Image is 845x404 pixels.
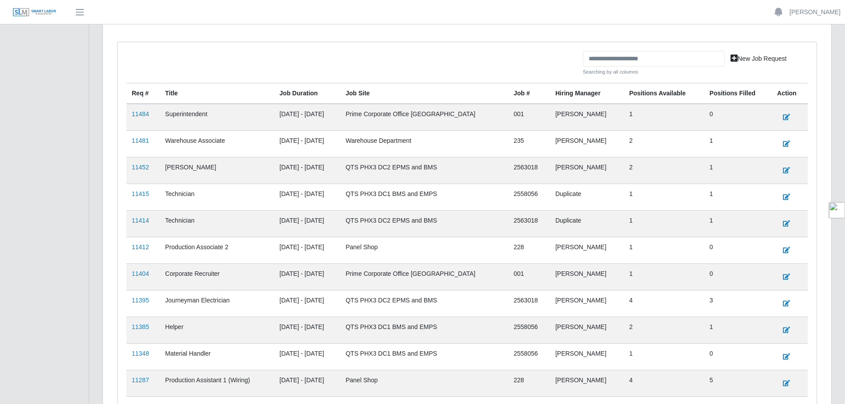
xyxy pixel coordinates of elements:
[340,263,508,290] td: Prime Corporate Office [GEOGRAPHIC_DATA]
[829,202,845,218] img: toggle-logo.svg
[550,157,624,184] td: [PERSON_NAME]
[550,83,624,104] th: Hiring Manager
[160,263,274,290] td: Corporate Recruiter
[624,290,704,317] td: 4
[704,104,772,131] td: 0
[340,237,508,263] td: Panel Shop
[704,343,772,370] td: 0
[340,130,508,157] td: Warehouse Department
[704,130,772,157] td: 1
[508,104,550,131] td: 001
[160,317,274,343] td: Helper
[132,217,149,224] a: 11414
[274,237,340,263] td: [DATE] - [DATE]
[340,343,508,370] td: QTS PHX3 DC1 BMS and EMPS
[508,317,550,343] td: 2558056
[340,290,508,317] td: QTS PHX3 DC2 EPMS and BMS
[704,157,772,184] td: 1
[550,184,624,210] td: Duplicate
[274,157,340,184] td: [DATE] - [DATE]
[274,290,340,317] td: [DATE] - [DATE]
[624,157,704,184] td: 2
[160,157,274,184] td: [PERSON_NAME]
[725,51,793,67] a: New Job Request
[624,263,704,290] td: 1
[160,343,274,370] td: Material Handler
[160,104,274,131] td: Superintendent
[704,184,772,210] td: 1
[274,83,340,104] th: Job Duration
[550,290,624,317] td: [PERSON_NAME]
[624,184,704,210] td: 1
[340,104,508,131] td: Prime Corporate Office [GEOGRAPHIC_DATA]
[340,83,508,104] th: job site
[340,157,508,184] td: QTS PHX3 DC2 EPMS and BMS
[508,210,550,237] td: 2563018
[550,343,624,370] td: [PERSON_NAME]
[704,83,772,104] th: Positions Filled
[340,184,508,210] td: QTS PHX3 DC1 BMS and EMPS
[624,104,704,131] td: 1
[624,237,704,263] td: 1
[508,290,550,317] td: 2563018
[340,210,508,237] td: QTS PHX3 DC2 EPMS and BMS
[583,68,725,76] small: Searching by all columns
[132,164,149,171] a: 11452
[132,137,149,144] a: 11481
[508,130,550,157] td: 235
[132,243,149,251] a: 11412
[274,370,340,396] td: [DATE] - [DATE]
[624,210,704,237] td: 1
[160,370,274,396] td: Production Assistant 1 (Wiring)
[274,130,340,157] td: [DATE] - [DATE]
[704,263,772,290] td: 0
[704,317,772,343] td: 1
[508,263,550,290] td: 001
[550,237,624,263] td: [PERSON_NAME]
[704,290,772,317] td: 3
[160,237,274,263] td: Production Associate 2
[132,110,149,118] a: 11484
[550,263,624,290] td: [PERSON_NAME]
[508,237,550,263] td: 228
[508,370,550,396] td: 228
[790,8,841,17] a: [PERSON_NAME]
[624,83,704,104] th: Positions Available
[274,184,340,210] td: [DATE] - [DATE]
[160,210,274,237] td: Technician
[508,184,550,210] td: 2558056
[132,323,149,330] a: 11385
[772,83,808,104] th: Action
[274,317,340,343] td: [DATE] - [DATE]
[132,297,149,304] a: 11395
[704,370,772,396] td: 5
[132,190,149,197] a: 11415
[340,370,508,396] td: Panel Shop
[624,317,704,343] td: 2
[550,317,624,343] td: [PERSON_NAME]
[132,350,149,357] a: 11348
[550,130,624,157] td: [PERSON_NAME]
[550,370,624,396] td: [PERSON_NAME]
[624,343,704,370] td: 1
[160,184,274,210] td: Technician
[340,317,508,343] td: QTS PHX3 DC1 BMS and EMPS
[12,8,57,17] img: SLM Logo
[160,290,274,317] td: Journeyman Electrician
[132,377,149,384] a: 11287
[132,270,149,277] a: 11404
[508,83,550,104] th: Job #
[624,130,704,157] td: 2
[508,157,550,184] td: 2563018
[624,370,704,396] td: 4
[274,263,340,290] td: [DATE] - [DATE]
[274,104,340,131] td: [DATE] - [DATE]
[274,343,340,370] td: [DATE] - [DATE]
[160,130,274,157] td: Warehouse Associate
[160,83,274,104] th: Title
[508,343,550,370] td: 2558056
[704,237,772,263] td: 0
[704,210,772,237] td: 1
[126,83,160,104] th: Req #
[550,104,624,131] td: [PERSON_NAME]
